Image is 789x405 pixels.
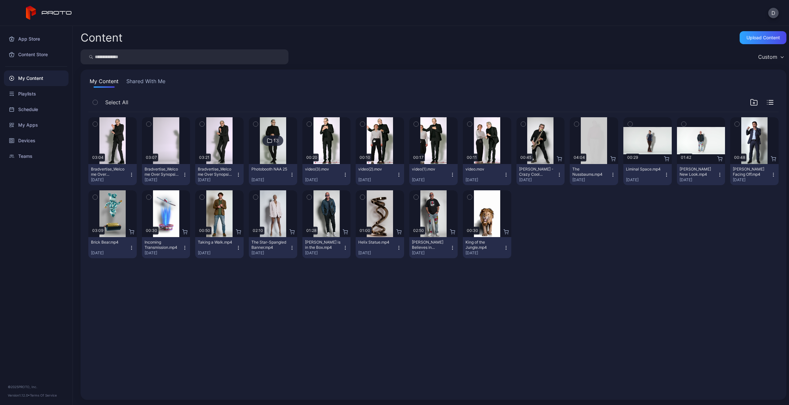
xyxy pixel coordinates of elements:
[623,164,672,185] button: Liminal Space.mp4[DATE]
[733,177,771,183] div: [DATE]
[758,54,777,60] div: Custom
[198,240,234,245] div: Taking a Walk.mp4
[91,250,129,256] div: [DATE]
[145,240,180,250] div: Incoming Transmission.mp4
[251,250,289,256] div: [DATE]
[88,164,137,185] button: Bradvertise_Welcome Over Synopsis(1).mov[DATE]
[249,164,297,185] button: Photobooth NAA 25[DATE]
[626,177,664,183] div: [DATE]
[125,77,167,88] button: Shared With Me
[302,237,351,258] button: [PERSON_NAME] is in the Box.mp4[DATE]
[105,98,128,106] span: Select All
[465,250,503,256] div: [DATE]
[302,164,351,185] button: video(3).mov[DATE]
[4,47,69,62] a: Content Store
[519,167,555,177] div: Scott Page - Crazy Cool Technology.mp4
[145,250,183,256] div: [DATE]
[465,167,501,172] div: video.mov
[463,164,511,185] button: video.mov[DATE]
[412,167,448,172] div: video(1).mov
[195,237,244,258] button: Taking a Walk.mp4[DATE]
[8,393,30,397] span: Version 1.12.0 •
[8,384,65,389] div: © 2025 PROTO, Inc.
[755,49,786,64] button: Custom
[195,164,244,185] button: Bradvertise_Welcome Over Synopsis Backup.mov[DATE]
[680,167,715,177] div: Howie Mandel's New Look.mp4
[677,164,725,185] button: [PERSON_NAME] New Look.mp4[DATE]
[251,177,289,183] div: [DATE]
[768,8,779,18] button: D
[358,167,394,172] div: video(2).mov
[142,164,190,185] button: Bradvertise_Welcome Over Synopsis Alternative(1).mov[DATE]
[572,177,610,183] div: [DATE]
[251,240,287,250] div: The Star-Spangled Banner.mp4
[305,167,341,172] div: video(3).mov
[572,167,608,177] div: The Nussbaums.mp4
[145,177,183,183] div: [DATE]
[4,70,69,86] a: My Content
[88,77,120,88] button: My Content
[4,133,69,148] a: Devices
[465,177,503,183] div: [DATE]
[409,164,458,185] button: video(1).mov[DATE]
[198,177,236,183] div: [DATE]
[274,138,279,144] div: 13
[519,177,557,183] div: [DATE]
[358,250,396,256] div: [DATE]
[91,240,127,245] div: Brick Bear.mp4
[356,237,404,258] button: Helix Statue.mp4[DATE]
[730,164,779,185] button: [PERSON_NAME] Facing Off.mp4[DATE]
[626,167,662,172] div: Liminal Space.mp4
[145,167,180,177] div: Bradvertise_Welcome Over Synopsis Alternative(1).mov
[142,237,190,258] button: Incoming Transmission.mp4[DATE]
[305,240,341,250] div: Howie Mandel is in the Box.mp4
[4,117,69,133] a: My Apps
[4,31,69,47] a: App Store
[746,35,780,40] div: Upload Content
[4,86,69,102] a: Playlists
[570,164,618,185] button: The Nussbaums.mp4[DATE]
[412,240,448,250] div: Howie Mandel Believes in Proto.mp4
[516,164,565,185] button: [PERSON_NAME] - Crazy Cool Technology.mp4[DATE]
[412,250,450,256] div: [DATE]
[356,164,404,185] button: video(2).mov[DATE]
[4,102,69,117] a: Schedule
[465,240,501,250] div: King of the Jungle.mp4
[198,167,234,177] div: Bradvertise_Welcome Over Synopsis Backup.mov
[305,177,343,183] div: [DATE]
[30,393,57,397] a: Terms Of Service
[358,240,394,245] div: Helix Statue.mp4
[733,167,769,177] div: Manny Pacquiao Facing Off.mp4
[358,177,396,183] div: [DATE]
[305,250,343,256] div: [DATE]
[740,31,786,44] button: Upload Content
[4,148,69,164] a: Teams
[198,250,236,256] div: [DATE]
[88,237,137,258] button: Brick Bear.mp4[DATE]
[463,237,511,258] button: King of the Jungle.mp4[DATE]
[412,177,450,183] div: [DATE]
[680,177,718,183] div: [DATE]
[409,237,458,258] button: [PERSON_NAME] Believes in Proto.mp4[DATE]
[251,167,287,172] div: Photobooth NAA 25
[249,237,297,258] button: The Star-Spangled Banner.mp4[DATE]
[81,32,122,43] div: Content
[91,177,129,183] div: [DATE]
[91,167,127,177] div: Bradvertise_Welcome Over Synopsis(1).mov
